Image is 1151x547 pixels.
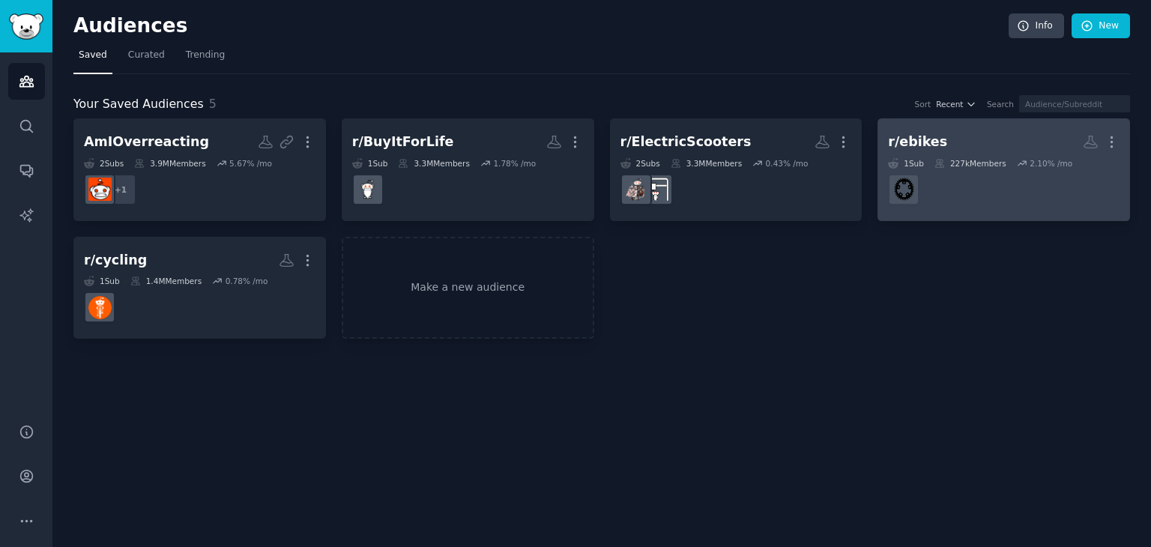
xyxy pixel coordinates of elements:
[766,158,809,169] div: 0.43 % /mo
[620,133,752,151] div: r/ElectricScooters
[936,99,976,109] button: Recent
[123,43,170,74] a: Curated
[645,178,668,201] img: 3Dprinting
[888,158,924,169] div: 1 Sub
[352,133,454,151] div: r/BuyItForLife
[610,118,863,221] a: r/ElectricScooters2Subs3.3MMembers0.43% /mo3Dprintingscooters
[181,43,230,74] a: Trending
[130,276,202,286] div: 1.4M Members
[79,49,107,62] span: Saved
[342,118,594,221] a: r/BuyItForLife1Sub3.3MMembers1.78% /moBuyItForLife
[73,118,326,221] a: AmIOverreacting2Subs3.9MMembers5.67% /mo+1AmIOverreacting
[1009,13,1064,39] a: Info
[105,174,136,205] div: + 1
[352,158,388,169] div: 1 Sub
[73,95,204,114] span: Your Saved Audiences
[209,97,217,111] span: 5
[73,14,1009,38] h2: Audiences
[134,158,205,169] div: 3.9M Members
[88,178,112,201] img: AmIOverreacting
[1030,158,1072,169] div: 2.10 % /mo
[398,158,469,169] div: 3.3M Members
[128,49,165,62] span: Curated
[226,276,268,286] div: 0.78 % /mo
[892,178,916,201] img: ebikes
[73,43,112,74] a: Saved
[934,158,1006,169] div: 227k Members
[915,99,931,109] div: Sort
[84,158,124,169] div: 2 Sub s
[493,158,536,169] div: 1.78 % /mo
[186,49,225,62] span: Trending
[888,133,947,151] div: r/ebikes
[1072,13,1130,39] a: New
[73,237,326,339] a: r/cycling1Sub1.4MMembers0.78% /mocycling
[936,99,963,109] span: Recent
[84,276,120,286] div: 1 Sub
[229,158,272,169] div: 5.67 % /mo
[624,178,647,201] img: scooters
[877,118,1130,221] a: r/ebikes1Sub227kMembers2.10% /moebikes
[620,158,660,169] div: 2 Sub s
[84,251,147,270] div: r/cycling
[671,158,742,169] div: 3.3M Members
[84,133,209,151] div: AmIOverreacting
[342,237,594,339] a: Make a new audience
[987,99,1014,109] div: Search
[1019,95,1130,112] input: Audience/Subreddit
[9,13,43,40] img: GummySearch logo
[88,296,112,319] img: cycling
[356,178,379,201] img: BuyItForLife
